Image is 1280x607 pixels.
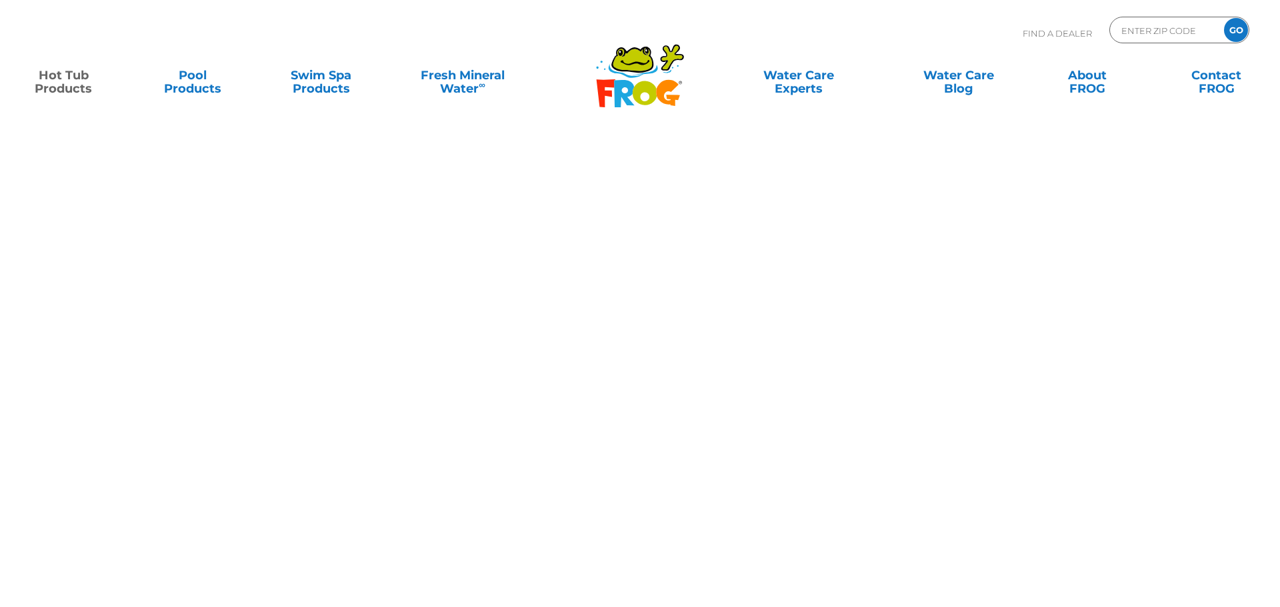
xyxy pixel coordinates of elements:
[1023,17,1092,50] p: Find A Dealer
[1224,18,1248,42] input: GO
[479,79,485,90] sup: ∞
[142,62,242,89] a: PoolProducts
[13,62,113,89] a: Hot TubProducts
[589,27,691,108] img: Frog Products Logo
[1167,62,1267,89] a: ContactFROG
[909,62,1009,89] a: Water CareBlog
[271,62,371,89] a: Swim SpaProducts
[400,62,525,89] a: Fresh MineralWater∞
[717,62,879,89] a: Water CareExperts
[1037,62,1137,89] a: AboutFROG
